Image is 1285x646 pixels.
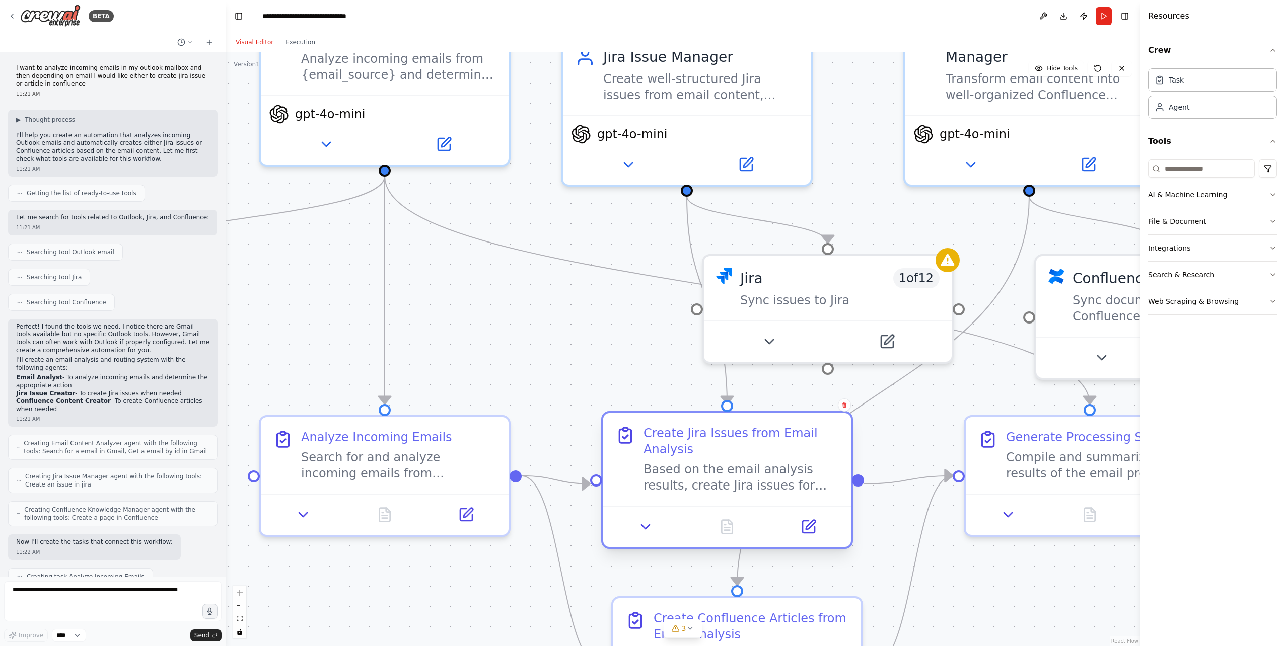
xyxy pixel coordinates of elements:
[16,323,209,354] p: Perfect! I found the tools we need. I notice there are Gmail tools available but no specific Outl...
[295,106,366,122] span: gpt-4o-mini
[964,415,1216,537] div: Generate Processing SummaryCompile and summarize the results of the email processing workflow. Re...
[16,165,209,173] div: 11:21 AM
[16,397,111,405] strong: Confluence Content Creator
[16,214,209,222] p: Let me search for tools related to Outlook, Jira, and Confluence:
[1047,503,1132,527] button: No output available
[684,515,769,539] button: No output available
[1169,102,1189,112] div: Agent
[27,248,114,256] span: Searching tool Outlook email
[664,619,702,638] button: 3
[16,397,209,413] li: - To create Confluence articles when needed
[16,390,209,398] li: - To create Jira issues when needed
[682,623,686,633] span: 3
[1047,64,1078,72] span: Hide Tools
[259,13,511,167] div: Analyze incoming emails from {email_source} and determine whether they should be converted into a...
[903,13,1155,187] div: Confluence Knowledge ManagerTransform email content into well-organized Confluence articles and d...
[16,374,62,381] strong: Email Analyst
[1118,9,1132,23] button: Hide right sidebar
[234,60,260,68] div: Version 1
[940,126,1010,142] span: gpt-4o-mini
[864,466,953,494] g: Edge from 9cb2474b-1949-49f0-b91a-af9ac940e084 to aa4b7efd-30ba-4f13-ac05-1d7528a16338
[677,196,737,404] g: Edge from 72eb0c27-4dda-41ff-9796-51704b821ae5 to 9cb2474b-1949-49f0-b91a-af9ac940e084
[202,604,218,619] button: Click to speak your automation idea
[16,132,209,163] p: I'll help you create an automation that analyzes incoming Outlook emails and automatically create...
[201,36,218,48] button: Start a new chat
[375,176,395,404] g: Edge from 85e01bc5-b1a8-428d-9859-2654d8a5766e to 222d6bcd-fff1-4c0c-afb0-e1703e40186a
[774,515,843,539] button: Open in side panel
[19,631,43,639] span: Improve
[259,415,511,537] div: Analyze Incoming EmailsSearch for and analyze incoming emails from {email_source} within the spec...
[16,224,209,231] div: 11:21 AM
[432,503,501,527] button: Open in side panel
[727,196,1039,585] g: Edge from 0e40c329-7302-4d90-9ea0-08e74b843a7f to 8ddde570-5feb-4196-86ac-51aac9dcfc6c
[1148,288,1277,314] button: Web Scraping & Browsing
[301,429,452,445] div: Analyze Incoming Emails
[20,5,81,27] img: Logo
[1169,75,1184,85] div: Task
[16,116,75,124] button: ▶Thought process
[27,298,106,306] span: Searching tool Confluence
[1148,262,1277,288] button: Search & Research
[1006,449,1201,481] div: Compile and summarize the results of the email processing workflow. Review the outcomes from both...
[689,152,803,177] button: Open in side panel
[601,415,853,553] div: Create Jira Issues from Email AnalysisBased on the email analysis results, create Jira issues for...
[1148,127,1277,155] button: Tools
[16,90,209,98] div: 11:21 AM
[16,415,209,423] div: 11:21 AM
[838,398,851,412] button: Delete node
[25,472,209,489] span: Creating Jira Issue Manager agent with the following tools: Create an issue in jira
[946,71,1141,103] div: Transform email content into well-organized Confluence articles and documentation in {confluence_...
[4,629,48,642] button: Improve
[893,268,940,288] span: Number of enabled actions
[16,64,209,88] p: I want to analyze incoming emails in my outlook mailbox and then depending on email I would like ...
[73,176,395,263] g: Edge from 85e01bc5-b1a8-428d-9859-2654d8a5766e to 837355e3-dfea-4252-a19a-7dc233b1f51c
[1019,196,1170,243] g: Edge from 0e40c329-7302-4d90-9ea0-08e74b843a7f to d0b981d7-fd87-446a-a286-41833f1df190
[262,11,370,21] nav: breadcrumb
[1006,429,1193,445] div: Generate Processing Summary
[1031,152,1145,177] button: Open in side panel
[716,268,732,284] img: Jira
[603,47,799,67] div: Jira Issue Manager
[1148,155,1277,323] div: Tools
[16,548,173,556] div: 11:22 AM
[644,425,839,457] div: Create Jira Issues from Email Analysis
[740,292,940,308] div: Sync issues to Jira
[1073,292,1272,325] div: Sync documents with Confluence
[16,390,75,397] strong: Jira Issue Creator
[1073,268,1152,288] div: Confluence
[16,356,209,372] p: I'll create an email analysis and routing system with the following agents:
[1148,182,1277,208] button: AI & Machine Learning
[279,36,321,48] button: Execution
[1148,208,1277,234] button: File & Document
[194,631,209,639] span: Send
[1111,638,1138,644] a: React Flow attribution
[27,273,82,281] span: Searching tool Jira
[375,176,1100,404] g: Edge from 85e01bc5-b1a8-428d-9859-2654d8a5766e to aa4b7efd-30ba-4f13-ac05-1d7528a16338
[24,506,209,522] span: Creating Confluence Knowledge Manager agent with the following tools: Create a page in Confluence
[27,573,145,581] span: Creating task Analyze Incoming Emails
[89,10,114,22] div: BETA
[232,9,246,23] button: Hide left sidebar
[233,599,246,612] button: zoom out
[1148,36,1277,64] button: Crew
[27,189,136,197] span: Getting the list of ready-to-use tools
[233,625,246,638] button: toggle interactivity
[16,374,209,389] li: - To analyze incoming emails and determine the appropriate action
[16,116,21,124] span: ▶
[1029,60,1084,76] button: Hide Tools
[24,439,209,455] span: Creating Email Content Analyzer agent with the following tools: Search for a email in Gmail, Get ...
[644,461,839,494] div: Based on the email analysis results, create Jira issues for emails that were classified as requir...
[1148,64,1277,127] div: Crew
[1048,268,1064,284] img: Confluence
[522,466,590,494] g: Edge from 222d6bcd-fff1-4c0c-afb0-e1703e40186a to 9cb2474b-1949-49f0-b91a-af9ac940e084
[230,36,279,48] button: Visual Editor
[702,254,954,364] div: JiraJira1of12Sync issues to Jira
[301,449,496,481] div: Search for and analyze incoming emails from {email_source} within the specified {timeframe}. For ...
[25,116,75,124] span: Thought process
[561,33,813,187] div: Jira Issue ManagerCreate well-structured Jira issues from email content, ensuring all relevant in...
[233,586,246,638] div: React Flow controls
[597,126,668,142] span: gpt-4o-mini
[654,610,849,642] div: Create Confluence Articles from Email Analysis
[677,196,838,243] g: Edge from 72eb0c27-4dda-41ff-9796-51704b821ae5 to 1ce8cc04-c909-4fc8-8a31-4e16f13fd8d0
[16,538,173,546] p: Now I'll create the tasks that connect this workflow:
